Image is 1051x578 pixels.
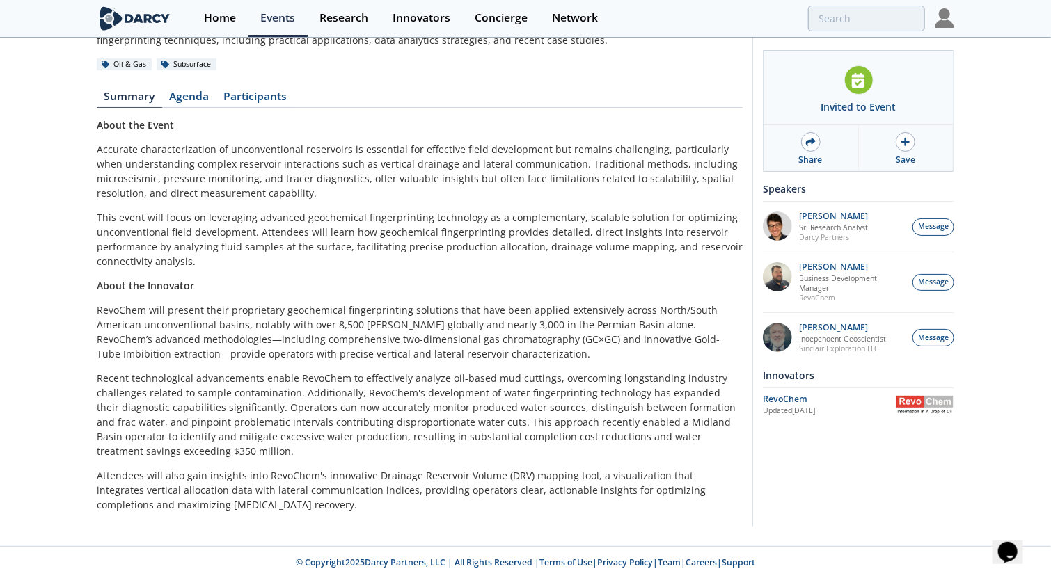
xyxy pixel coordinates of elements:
[808,6,925,31] input: Advanced Search
[896,396,954,413] img: RevoChem
[44,556,1007,569] p: © Copyright 2025 Darcy Partners, LLC | All Rights Reserved | | | | |
[763,393,896,406] div: RevoChem
[204,13,236,24] div: Home
[97,279,194,292] strong: About the Innovator
[162,91,216,108] a: Agenda
[763,177,954,201] div: Speakers
[800,344,887,353] p: Sinclair Exploration LLC
[97,303,743,361] p: RevoChem will present their proprietary geochemical fingerprinting solutions that have been appli...
[799,154,823,166] div: Share
[319,13,368,24] div: Research
[800,262,906,272] p: [PERSON_NAME]
[918,221,949,232] span: Message
[800,223,869,232] p: Sr. Research Analyst
[918,277,949,288] span: Message
[800,273,906,293] p: Business Development Manager
[763,406,896,417] div: Updated [DATE]
[97,142,743,200] p: Accurate characterization of unconventional reservoirs is essential for effective field developme...
[918,332,949,344] span: Message
[722,556,755,568] a: Support
[97,468,743,512] p: Attendees will also gain insights into RevoChem's innovative Drainage Reservoir Volume (DRV) mapp...
[935,8,954,28] img: Profile
[393,13,450,24] div: Innovators
[763,211,792,241] img: pfbUXw5ZTiaeWmDt62ge
[552,13,598,24] div: Network
[658,556,681,568] a: Team
[97,118,174,131] strong: About the Event
[763,262,792,291] img: 2k2ez1SvSiOh3gKHmcgF
[597,556,653,568] a: Privacy Policy
[157,58,216,71] div: Subsurface
[97,6,173,31] img: logo-wide.svg
[800,211,869,221] p: [PERSON_NAME]
[763,323,792,352] img: 790b61d6-77b3-4134-8222-5cb555840c93
[800,293,906,303] p: RevoChem
[539,556,592,568] a: Terms of Use
[475,13,528,24] div: Concierge
[216,91,294,108] a: Participants
[912,274,954,291] button: Message
[97,371,743,458] p: Recent technological advancements enable RevoChem to effectively analyze oil-based mud cuttings, ...
[763,393,954,417] a: RevoChem Updated[DATE] RevoChem
[97,91,162,108] a: Summary
[912,218,954,236] button: Message
[912,329,954,346] button: Message
[896,154,915,166] div: Save
[97,210,743,268] p: This event will focus on leveraging advanced geochemical fingerprinting technology as a complemen...
[800,232,869,242] p: Darcy Partners
[993,522,1037,564] iframe: chat widget
[763,363,954,387] div: Innovators
[800,334,887,344] p: Independent Geoscientist
[821,99,896,114] div: Invited to Event
[800,323,887,332] p: [PERSON_NAME]
[260,13,295,24] div: Events
[686,556,717,568] a: Careers
[97,58,152,71] div: Oil & Gas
